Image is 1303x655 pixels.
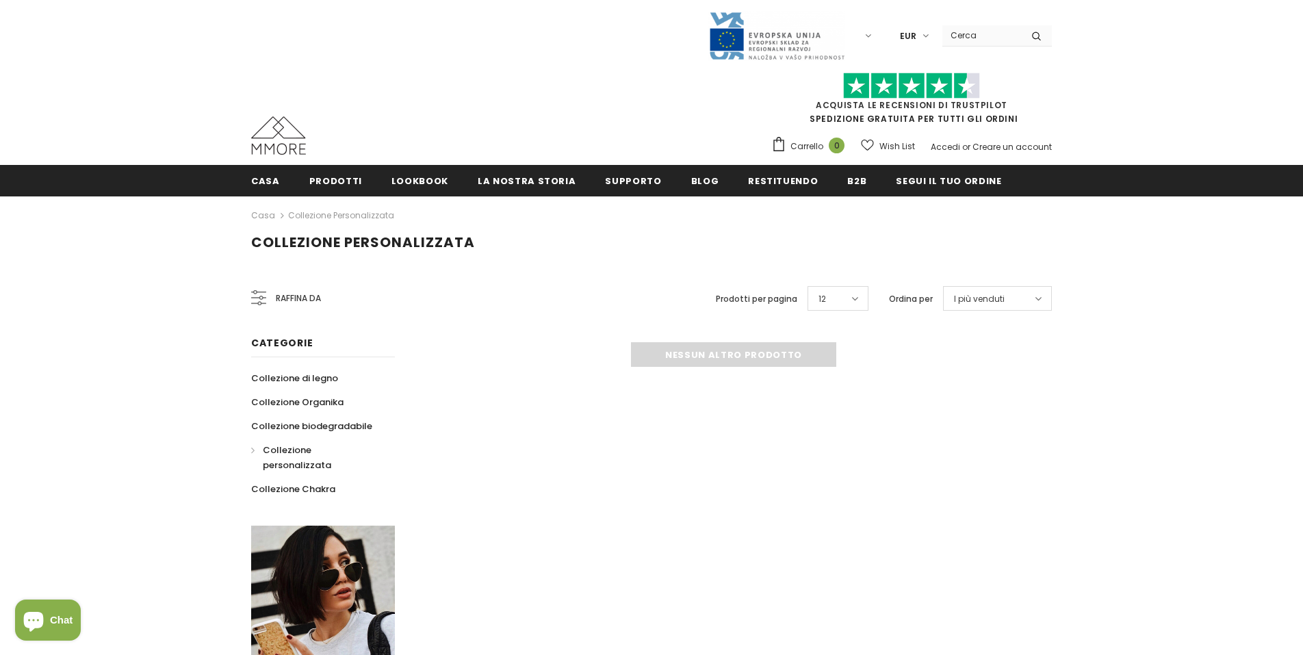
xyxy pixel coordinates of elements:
[251,420,372,433] span: Collezione biodegradabile
[605,175,661,188] span: supporto
[251,207,275,224] a: Casa
[962,141,970,153] span: or
[861,134,915,158] a: Wish List
[896,165,1001,196] a: Segui il tuo ordine
[954,292,1005,306] span: I più venduti
[708,11,845,61] img: Javni Razpis
[829,138,844,153] span: 0
[896,175,1001,188] span: Segui il tuo ordine
[816,99,1007,111] a: Acquista le recensioni di TrustPilot
[691,165,719,196] a: Blog
[879,140,915,153] span: Wish List
[288,209,394,221] a: Collezione personalizzata
[818,292,826,306] span: 12
[889,292,933,306] label: Ordina per
[748,165,818,196] a: Restituendo
[251,336,313,350] span: Categorie
[251,233,475,252] span: Collezione personalizzata
[391,165,448,196] a: Lookbook
[771,136,851,157] a: Carrello 0
[478,165,576,196] a: La nostra storia
[251,438,380,477] a: Collezione personalizzata
[276,291,321,306] span: Raffina da
[11,600,85,644] inbox-online-store-chat: Shopify online store chat
[251,390,344,414] a: Collezione Organika
[251,477,335,501] a: Collezione Chakra
[691,175,719,188] span: Blog
[263,444,331,472] span: Collezione personalizzata
[942,25,1021,45] input: Search Site
[748,175,818,188] span: Restituendo
[391,175,448,188] span: Lookbook
[478,175,576,188] span: La nostra storia
[251,372,338,385] span: Collezione di legno
[972,141,1052,153] a: Creare un account
[251,396,344,409] span: Collezione Organika
[309,175,362,188] span: Prodotti
[251,165,280,196] a: Casa
[771,79,1052,125] span: SPEDIZIONE GRATUITA PER TUTTI GLI ORDINI
[251,414,372,438] a: Collezione biodegradabile
[790,140,823,153] span: Carrello
[708,29,845,41] a: Javni Razpis
[931,141,960,153] a: Accedi
[309,165,362,196] a: Prodotti
[251,175,280,188] span: Casa
[716,292,797,306] label: Prodotti per pagina
[605,165,661,196] a: supporto
[251,116,306,155] img: Casi MMORE
[847,165,866,196] a: B2B
[843,73,980,99] img: Fidati di Pilot Stars
[900,29,916,43] span: EUR
[847,175,866,188] span: B2B
[251,483,335,496] span: Collezione Chakra
[251,366,338,390] a: Collezione di legno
